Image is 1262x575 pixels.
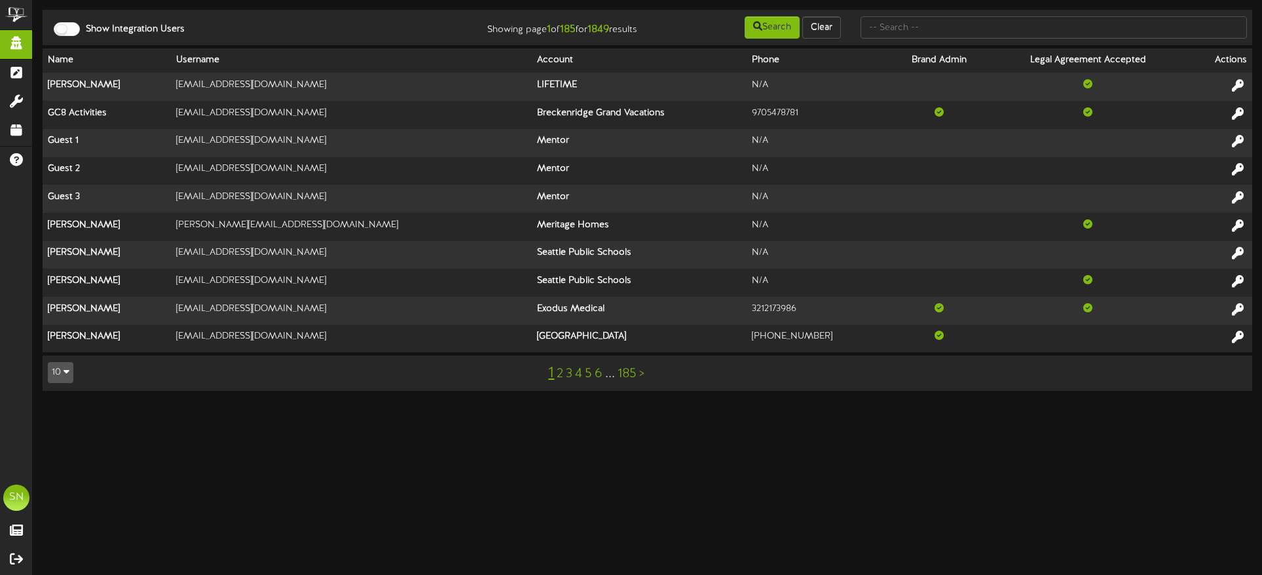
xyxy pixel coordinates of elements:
td: [EMAIL_ADDRESS][DOMAIN_NAME] [171,269,532,297]
th: Guest 1 [43,129,171,157]
td: [PHONE_NUMBER] [747,325,888,352]
td: [EMAIL_ADDRESS][DOMAIN_NAME] [171,157,532,185]
th: Seattle Public Schools [532,241,747,269]
a: 5 [585,367,592,381]
td: N/A [747,241,888,269]
th: Mentor [532,185,747,213]
th: GC8 Activities [43,101,171,129]
th: Guest 3 [43,185,171,213]
th: Brand Admin [888,48,990,73]
td: [EMAIL_ADDRESS][DOMAIN_NAME] [171,297,532,325]
td: [EMAIL_ADDRESS][DOMAIN_NAME] [171,185,532,213]
th: Seattle Public Schools [532,269,747,297]
th: Account [532,48,747,73]
th: Actions [1186,48,1252,73]
td: N/A [747,129,888,157]
th: Mentor [532,129,747,157]
td: N/A [747,269,888,297]
td: N/A [747,185,888,213]
th: [GEOGRAPHIC_DATA] [532,325,747,352]
td: [EMAIL_ADDRESS][DOMAIN_NAME] [171,325,532,352]
td: N/A [747,73,888,101]
td: [EMAIL_ADDRESS][DOMAIN_NAME] [171,73,532,101]
td: [EMAIL_ADDRESS][DOMAIN_NAME] [171,241,532,269]
a: 185 [618,367,637,381]
th: [PERSON_NAME] [43,297,171,325]
th: Meritage Homes [532,213,747,241]
th: Exodus Medical [532,297,747,325]
th: [PERSON_NAME] [43,269,171,297]
th: [PERSON_NAME] [43,241,171,269]
button: Clear [802,16,841,39]
td: 3212173986 [747,297,888,325]
a: 2 [557,367,563,381]
th: [PERSON_NAME] [43,73,171,101]
td: [EMAIL_ADDRESS][DOMAIN_NAME] [171,129,532,157]
td: 9705478781 [747,101,888,129]
input: -- Search -- [861,16,1247,39]
a: 3 [566,367,572,381]
div: Showing page of for results [444,15,647,37]
a: 4 [575,367,582,381]
th: Breckenridge Grand Vacations [532,101,747,129]
th: Legal Agreement Accepted [990,48,1186,73]
strong: 1849 [587,24,609,35]
a: > [639,367,644,381]
th: Guest 2 [43,157,171,185]
th: Name [43,48,171,73]
th: [PERSON_NAME] [43,213,171,241]
div: SN [3,485,29,511]
th: Mentor [532,157,747,185]
td: N/A [747,157,888,185]
a: ... [605,367,615,381]
td: N/A [747,213,888,241]
td: [EMAIL_ADDRESS][DOMAIN_NAME] [171,101,532,129]
th: Username [171,48,532,73]
strong: 1 [547,24,551,35]
th: LIFETIME [532,73,747,101]
a: 6 [595,367,603,381]
td: [PERSON_NAME][EMAIL_ADDRESS][DOMAIN_NAME] [171,213,532,241]
a: 1 [548,365,554,382]
button: Search [745,16,800,39]
th: Phone [747,48,888,73]
strong: 185 [560,24,576,35]
button: 10 [48,362,73,383]
th: [PERSON_NAME] [43,325,171,352]
label: Show Integration Users [76,23,185,36]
